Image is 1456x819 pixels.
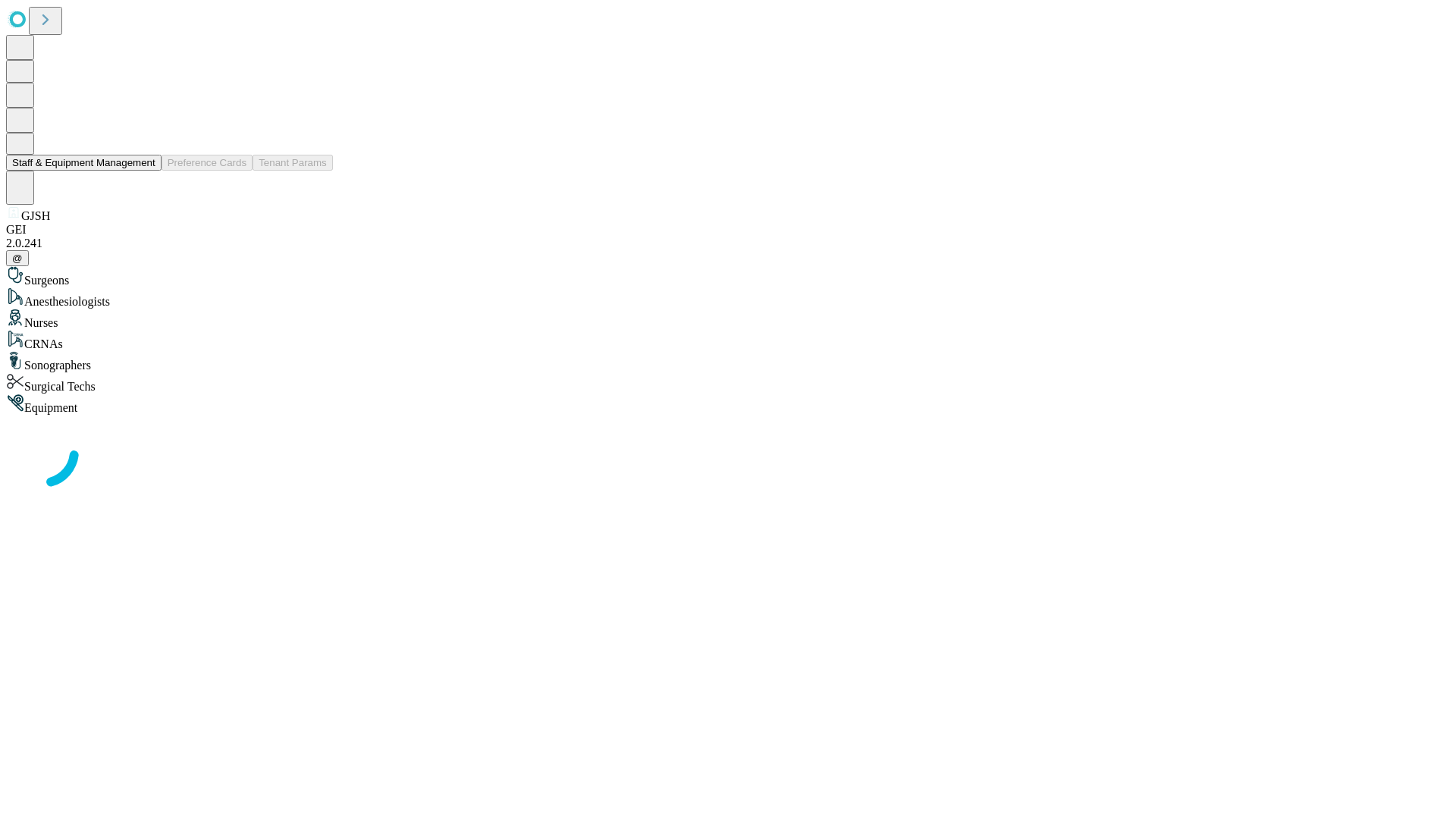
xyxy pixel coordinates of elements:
[6,330,1450,351] div: CRNAs
[6,155,162,171] button: Staff & Equipment Management
[6,309,1450,330] div: Nurses
[6,351,1450,372] div: Sonographers
[6,266,1450,287] div: Surgeons
[253,155,333,171] button: Tenant Params
[12,253,23,264] span: @
[6,250,29,266] button: @
[6,237,1450,250] div: 2.0.241
[162,155,253,171] button: Preference Cards
[6,287,1450,309] div: Anesthesiologists
[6,394,1450,415] div: Equipment
[6,223,1450,237] div: GEI
[21,209,50,222] span: GJSH
[6,372,1450,394] div: Surgical Techs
